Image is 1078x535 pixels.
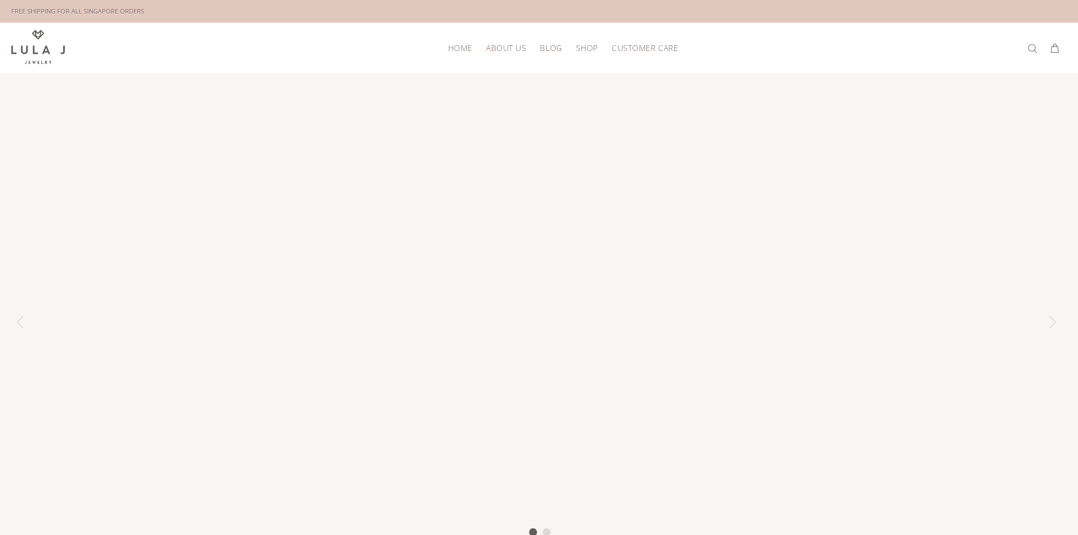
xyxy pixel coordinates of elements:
span: HOME [448,44,473,52]
span: About Us [486,44,526,52]
div: FREE SHIPPING FOR ALL SINGAPORE ORDERS [11,5,144,18]
a: Blog [533,39,569,57]
span: Blog [540,44,562,52]
a: HOME [441,39,479,57]
span: Customer Care [612,44,678,52]
a: Customer Care [605,39,678,57]
a: Shop [569,39,605,57]
a: About Us [479,39,533,57]
span: Shop [576,44,598,52]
